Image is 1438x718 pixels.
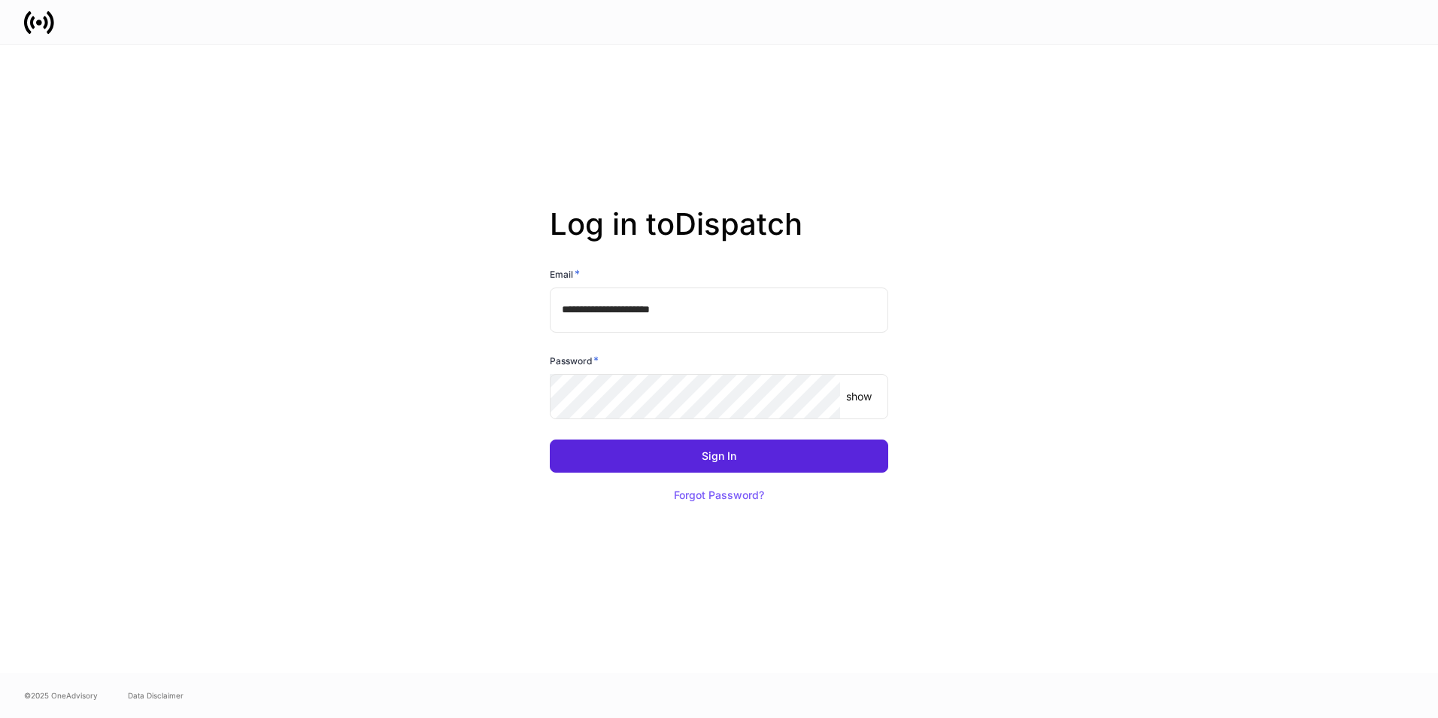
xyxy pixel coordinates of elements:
span: © 2025 OneAdvisory [24,689,98,701]
button: Forgot Password? [655,479,783,512]
div: Forgot Password? [674,490,764,500]
h2: Log in to Dispatch [550,206,888,266]
h6: Email [550,266,580,281]
a: Data Disclaimer [128,689,184,701]
button: Sign In [550,440,888,473]
div: Sign In [702,451,736,461]
p: show [846,389,872,404]
h6: Password [550,353,599,368]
